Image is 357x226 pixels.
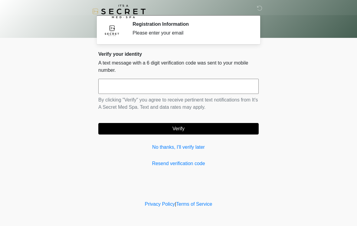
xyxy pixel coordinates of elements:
img: Agent Avatar [103,21,121,39]
div: Please enter your email [133,29,250,37]
a: Privacy Policy [145,201,175,207]
a: No thanks, I'll verify later [98,144,259,151]
img: It's A Secret Med Spa Logo [92,5,146,18]
a: Terms of Service [176,201,212,207]
a: | [175,201,176,207]
p: A text message with a 6 digit verification code was sent to your mobile number. [98,59,259,74]
h2: Registration Information [133,21,250,27]
a: Resend verification code [98,160,259,167]
p: By clicking "Verify" you agree to receive pertinent text notifications from It's A Secret Med Spa... [98,96,259,111]
h2: Verify your identity [98,51,259,57]
button: Verify [98,123,259,135]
